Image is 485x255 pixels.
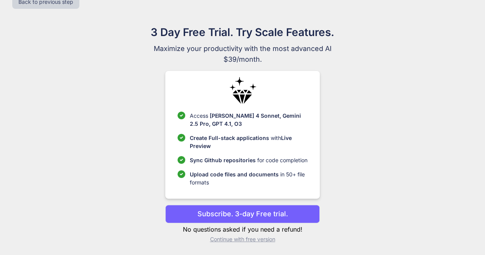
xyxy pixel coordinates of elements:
span: Sync Github repositories [190,157,256,163]
p: Subscribe. 3-day Free trial. [197,209,288,219]
p: No questions asked if you need a refund! [165,225,320,234]
img: checklist [178,170,185,178]
h1: 3 Day Free Trial. Try Scale Features. [114,24,372,40]
p: for code completion [190,156,307,164]
span: Maximize your productivity with the most advanced AI [114,43,372,54]
p: with [190,134,307,150]
img: checklist [178,156,185,164]
span: $39/month. [114,54,372,65]
button: Subscribe. 3-day Free trial. [165,205,320,223]
span: Create Full-stack applications [190,135,271,141]
img: checklist [178,134,185,141]
p: Access [190,112,307,128]
img: checklist [178,112,185,119]
span: [PERSON_NAME] 4 Sonnet, Gemini 2.5 Pro, GPT 4.1, O3 [190,112,301,127]
p: Continue with free version [165,235,320,243]
span: Upload code files and documents [190,171,279,178]
p: in 50+ file formats [190,170,307,186]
